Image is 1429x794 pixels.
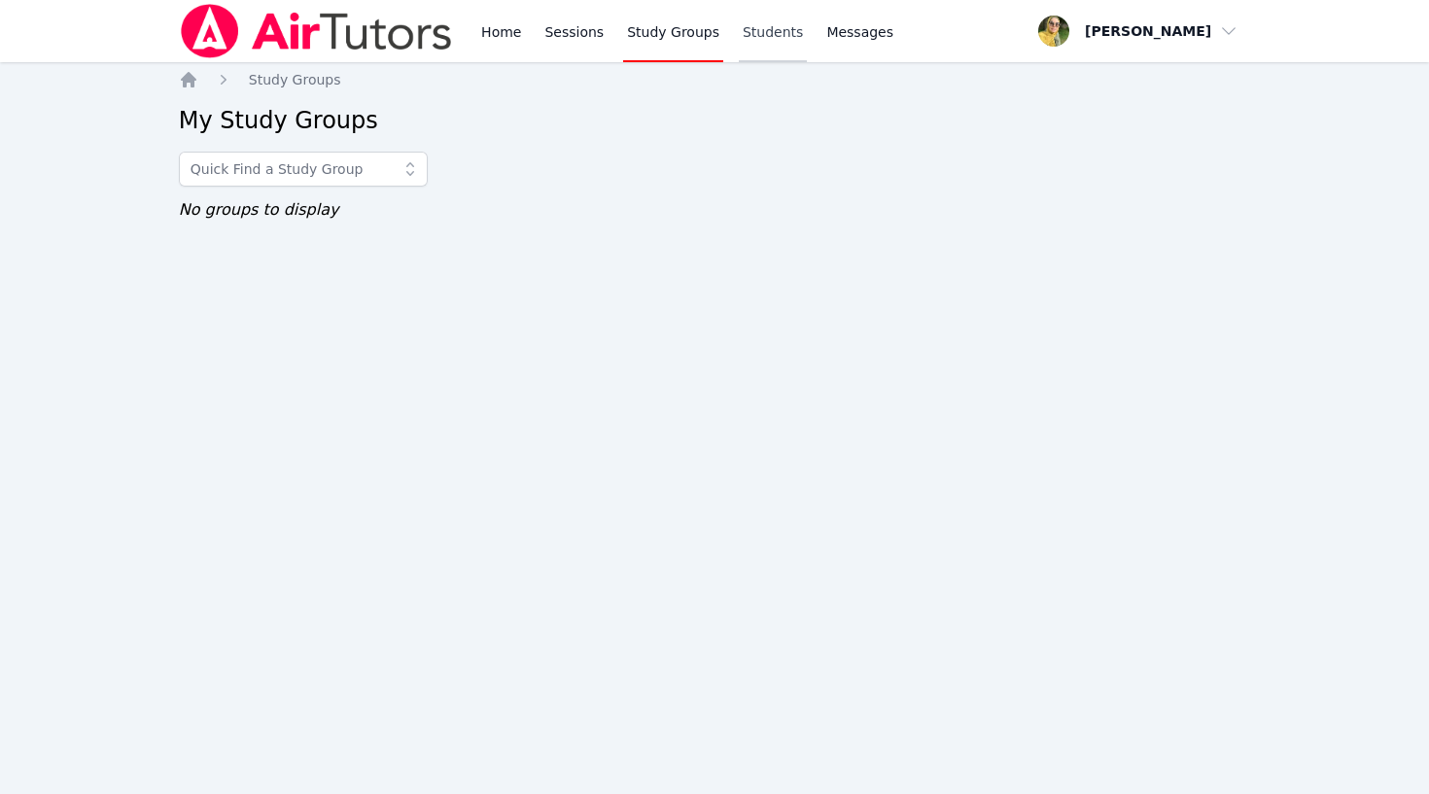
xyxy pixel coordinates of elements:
span: Study Groups [249,72,341,87]
span: Messages [826,22,893,42]
span: No groups to display [179,200,339,219]
img: Air Tutors [179,4,454,58]
h2: My Study Groups [179,105,1251,136]
input: Quick Find a Study Group [179,152,428,187]
a: Study Groups [249,70,341,89]
nav: Breadcrumb [179,70,1251,89]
